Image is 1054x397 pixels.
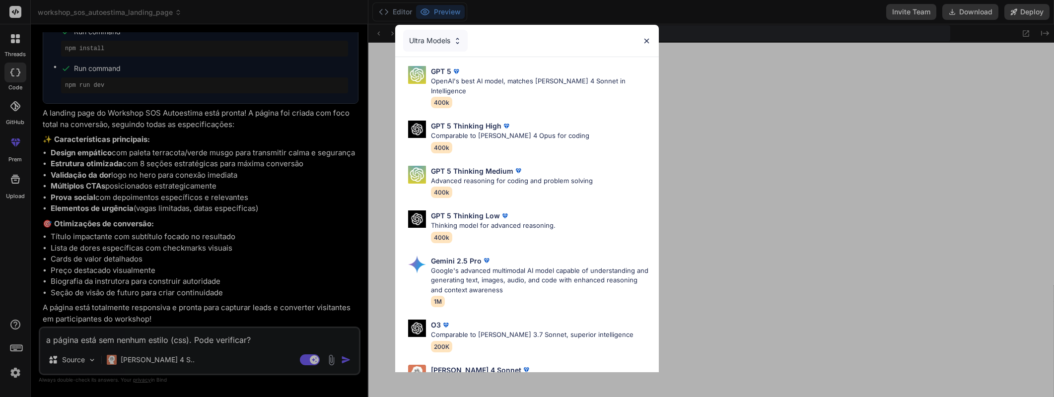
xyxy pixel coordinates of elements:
p: Comparable to [PERSON_NAME] 4 Opus for coding [431,131,589,141]
p: O3 [431,320,441,330]
span: 200K [431,341,452,352]
img: Pick Models [408,320,426,337]
p: GPT 5 [431,66,451,76]
span: 400k [431,187,452,198]
span: 400k [431,142,452,153]
img: Pick Models [408,210,426,228]
img: premium [501,121,511,131]
p: Thinking model for advanced reasoning. [431,221,556,231]
img: premium [513,166,523,176]
img: Pick Models [408,365,426,383]
img: Pick Models [453,37,462,45]
img: Pick Models [408,166,426,184]
img: close [642,37,651,45]
p: Comparable to [PERSON_NAME] 3.7 Sonnet, superior intelligence [431,330,633,340]
p: OpenAI's best AI model, matches [PERSON_NAME] 4 Sonnet in Intelligence [431,76,651,96]
p: Google's advanced multimodal AI model capable of understanding and generating text, images, audio... [431,266,651,295]
p: GPT 5 Thinking High [431,121,501,131]
span: 400k [431,97,452,108]
img: premium [441,320,451,330]
img: premium [451,66,461,76]
p: Advanced reasoning for coding and problem solving [431,176,593,186]
span: 1M [431,296,445,307]
img: premium [500,211,510,221]
div: Ultra Models [403,30,468,52]
p: GPT 5 Thinking Medium [431,166,513,176]
span: 400k [431,232,452,243]
img: Pick Models [408,256,426,273]
img: premium [482,256,492,265]
p: [PERSON_NAME] 4 Sonnet [431,365,521,375]
p: Gemini 2.5 Pro [431,256,482,266]
img: premium [521,365,531,375]
img: Pick Models [408,66,426,84]
p: GPT 5 Thinking Low [431,210,500,221]
img: Pick Models [408,121,426,138]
